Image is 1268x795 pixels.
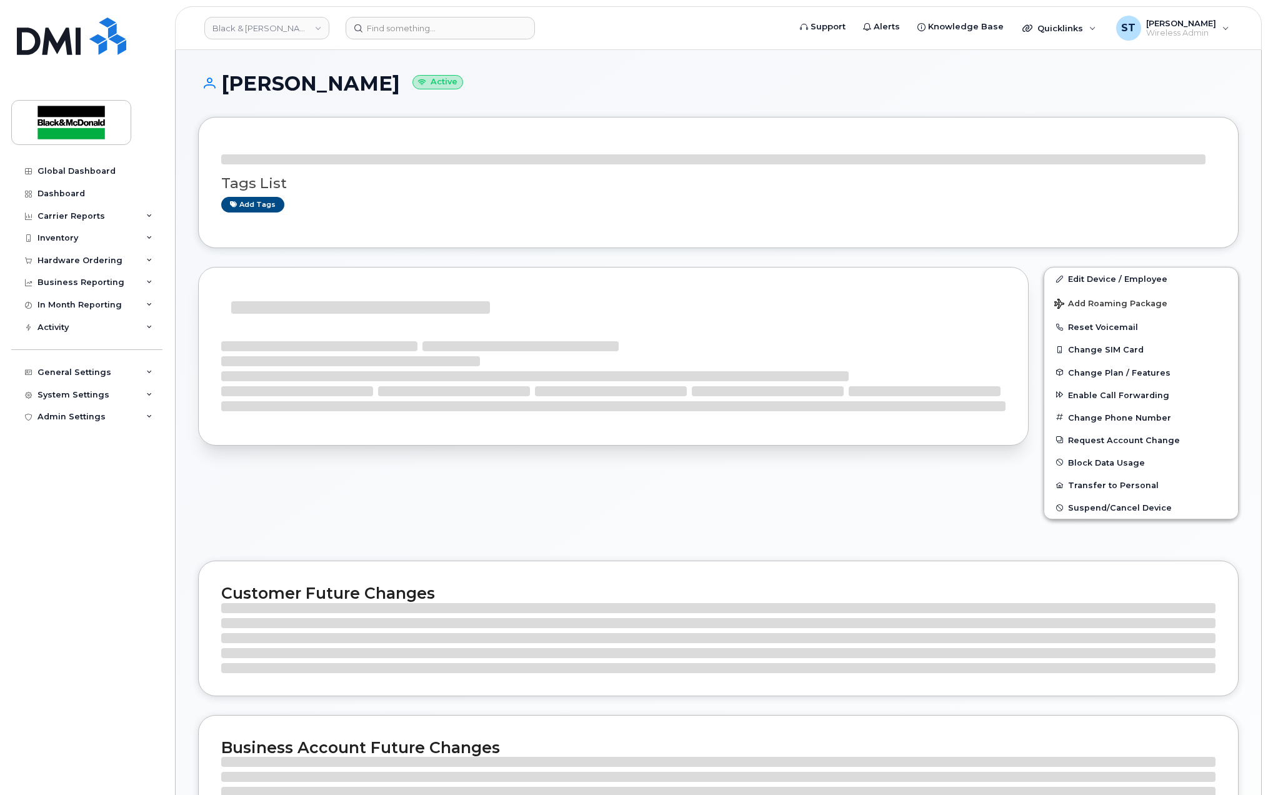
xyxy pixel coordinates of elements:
button: Change Phone Number [1044,406,1238,429]
h2: Business Account Future Changes [221,738,1216,757]
h1: [PERSON_NAME] [198,72,1239,94]
span: Add Roaming Package [1054,299,1167,311]
button: Suspend/Cancel Device [1044,496,1238,519]
button: Transfer to Personal [1044,474,1238,496]
button: Enable Call Forwarding [1044,384,1238,406]
button: Change Plan / Features [1044,361,1238,384]
button: Block Data Usage [1044,451,1238,474]
small: Active [412,75,463,89]
span: Enable Call Forwarding [1068,390,1169,399]
button: Request Account Change [1044,429,1238,451]
button: Reset Voicemail [1044,316,1238,338]
a: Add tags [221,197,284,212]
button: Add Roaming Package [1044,290,1238,316]
a: Edit Device / Employee [1044,267,1238,290]
span: Change Plan / Features [1068,367,1171,377]
span: Suspend/Cancel Device [1068,503,1172,512]
h3: Tags List [221,176,1216,191]
button: Change SIM Card [1044,338,1238,361]
h2: Customer Future Changes [221,584,1216,602]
